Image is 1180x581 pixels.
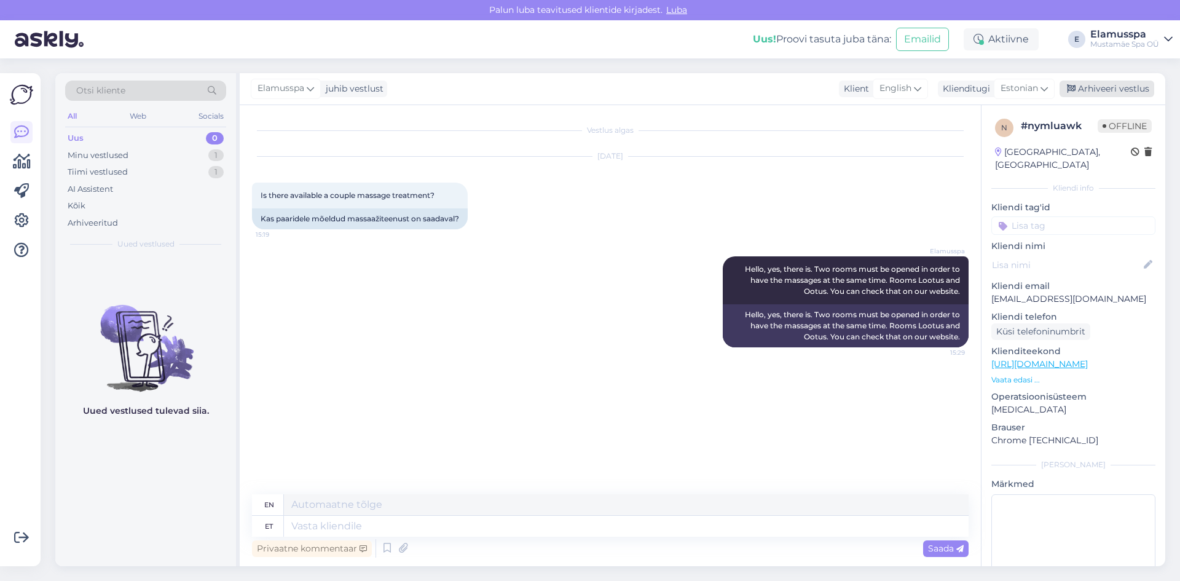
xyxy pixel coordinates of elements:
span: Uued vestlused [117,239,175,250]
div: # nymluawk [1021,119,1098,133]
p: Brauser [991,421,1155,434]
p: Kliendi email [991,280,1155,293]
div: 1 [208,166,224,178]
div: Arhiveeri vestlus [1060,81,1154,97]
div: Privaatne kommentaar [252,540,372,557]
button: Emailid [896,28,949,51]
div: Klient [839,82,869,95]
div: Kliendi info [991,183,1155,194]
p: Kliendi telefon [991,310,1155,323]
div: Mustamäe Spa OÜ [1090,39,1159,49]
div: Hello, yes, there is. Two rooms must be opened in order to have the massages at the same time. Ro... [723,304,969,347]
b: Uus! [753,33,776,45]
div: Uus [68,132,84,144]
span: Elamusspa [258,82,304,95]
span: Otsi kliente [76,84,125,97]
img: No chats [55,283,236,393]
div: 0 [206,132,224,144]
div: Web [127,108,149,124]
div: Tiimi vestlused [68,166,128,178]
input: Lisa nimi [992,258,1141,272]
div: Kõik [68,200,85,212]
span: Luba [663,4,691,15]
p: Vaata edasi ... [991,374,1155,385]
div: All [65,108,79,124]
div: Arhiveeritud [68,217,118,229]
div: et [265,516,273,537]
span: Offline [1098,119,1152,133]
div: AI Assistent [68,183,113,196]
div: Klienditugi [938,82,990,95]
img: Askly Logo [10,83,33,106]
div: Minu vestlused [68,149,128,162]
div: Elamusspa [1090,30,1159,39]
p: Uued vestlused tulevad siia. [83,405,209,417]
div: Vestlus algas [252,125,969,136]
div: [GEOGRAPHIC_DATA], [GEOGRAPHIC_DATA] [995,146,1131,172]
p: Chrome [TECHNICAL_ID] [991,434,1155,447]
span: English [879,82,911,95]
span: n [1001,123,1007,132]
p: [MEDICAL_DATA] [991,403,1155,416]
p: Kliendi nimi [991,240,1155,253]
div: E [1068,31,1085,48]
div: Küsi telefoninumbrit [991,323,1090,340]
p: Operatsioonisüsteem [991,390,1155,403]
p: Kliendi tag'id [991,201,1155,214]
div: Aktiivne [964,28,1039,50]
div: 1 [208,149,224,162]
span: Estonian [1001,82,1038,95]
span: 15:29 [919,348,965,357]
span: 15:19 [256,230,302,239]
p: Klienditeekond [991,345,1155,358]
input: Lisa tag [991,216,1155,235]
div: Socials [196,108,226,124]
a: [URL][DOMAIN_NAME] [991,358,1088,370]
div: [DATE] [252,151,969,162]
span: Saada [928,543,964,554]
div: en [264,494,274,515]
p: Märkmed [991,478,1155,491]
div: Kas paaridele mõeldud massaažiteenust on saadaval? [252,208,468,229]
div: juhib vestlust [321,82,383,95]
span: Is there available a couple massage treatment? [261,191,435,200]
div: Proovi tasuta juba täna: [753,32,891,47]
span: Hello, yes, there is. Two rooms must be opened in order to have the massages at the same time. Ro... [745,264,962,296]
a: ElamusspaMustamäe Spa OÜ [1090,30,1173,49]
span: Elamusspa [919,247,965,256]
p: [EMAIL_ADDRESS][DOMAIN_NAME] [991,293,1155,306]
div: [PERSON_NAME] [991,459,1155,470]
